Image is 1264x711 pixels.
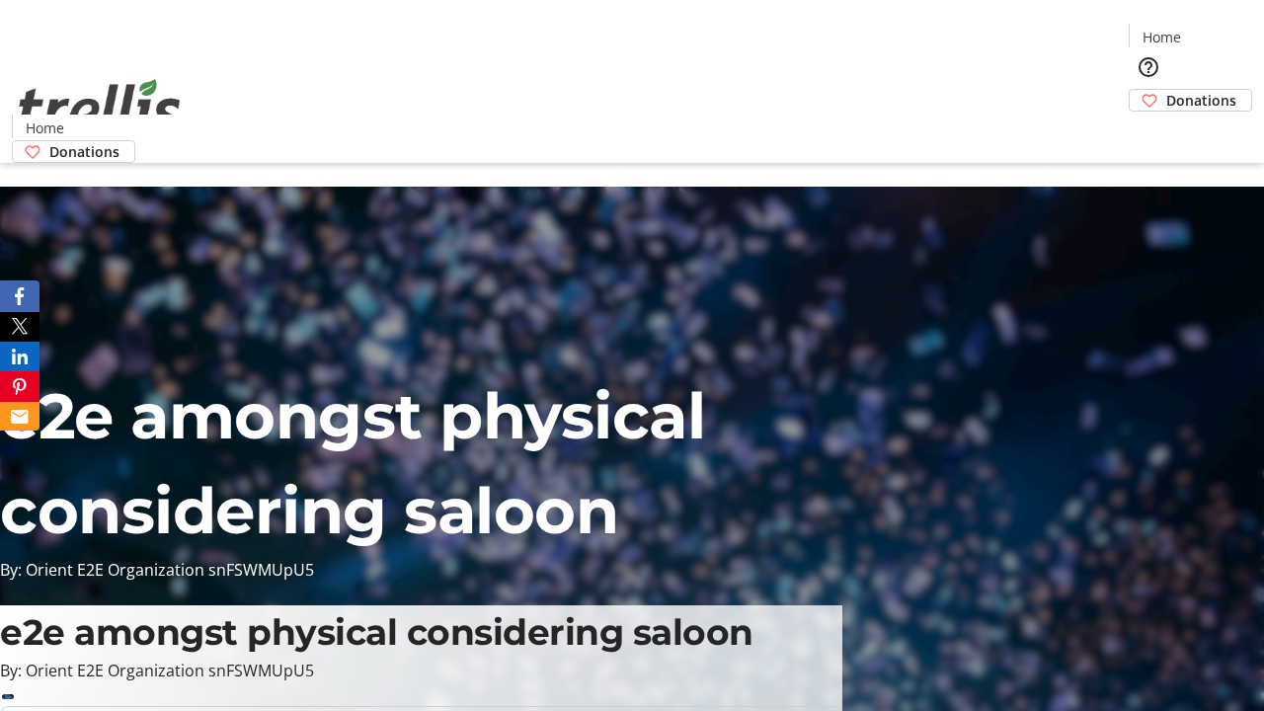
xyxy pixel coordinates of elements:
span: Donations [49,141,119,162]
span: Donations [1166,90,1236,111]
button: Help [1129,47,1168,87]
a: Home [13,118,76,138]
a: Donations [1129,89,1252,112]
span: Home [1143,27,1181,47]
span: Home [26,118,64,138]
a: Home [1130,27,1193,47]
a: Donations [12,140,135,163]
button: Cart [1129,112,1168,151]
img: Orient E2E Organization snFSWMUpU5's Logo [12,57,188,156]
